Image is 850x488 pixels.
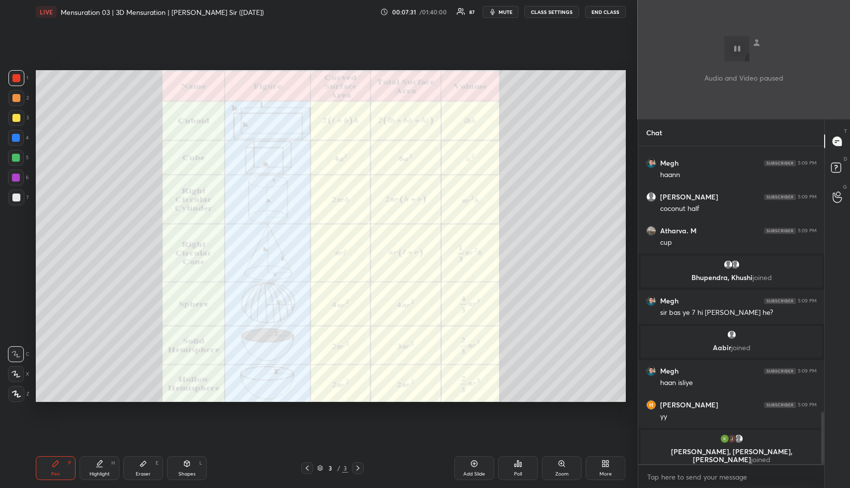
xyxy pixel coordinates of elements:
img: 4P8fHbbgJtejmAAAAAElFTkSuQmCC [764,194,796,200]
p: D [844,155,847,163]
div: Highlight [89,472,110,477]
div: 5 [8,150,29,166]
div: 2 [8,90,29,106]
h6: Atharva. M [660,226,696,235]
div: Zoom [555,472,569,477]
h6: Megh [660,367,679,376]
div: 7 [8,190,29,205]
img: thumbnail.jpg [647,159,656,168]
div: Shapes [178,472,195,477]
div: haann [660,170,817,180]
img: 4P8fHbbgJtejmAAAAAElFTkSuQmCC [764,402,796,408]
div: haan isliye [660,378,817,388]
button: mute [483,6,518,18]
h6: Megh [660,296,679,305]
img: 4P8fHbbgJtejmAAAAAElFTkSuQmCC [764,228,796,234]
button: END CLASS [585,6,626,18]
div: 5:09 PM [798,194,817,200]
img: thumbnail.jpg [647,226,656,235]
div: grid [638,146,825,464]
div: Z [8,386,29,402]
img: default.png [647,193,656,201]
h6: [PERSON_NAME] [660,193,718,201]
div: H [111,461,115,466]
img: thumbnail.jpg [726,434,736,444]
div: 3 [8,110,29,126]
span: joined [731,343,750,352]
div: sir bas ye 7 hi [PERSON_NAME] he? [660,308,817,318]
div: L [199,461,202,466]
p: Audio and Video paused [704,73,783,83]
span: joined [751,455,770,464]
img: 4P8fHbbgJtejmAAAAAElFTkSuQmCC [764,160,796,166]
div: 3 [342,464,348,473]
div: E [156,461,159,466]
h6: [PERSON_NAME] [660,400,718,409]
img: thumbnail.jpg [719,434,729,444]
div: 5:09 PM [798,228,817,234]
div: 3 [325,465,335,471]
img: default.png [723,260,733,270]
div: More [599,472,612,477]
div: Eraser [136,472,151,477]
img: thumbnail.jpg [647,367,656,376]
div: P [68,461,71,466]
img: thumbnail.jpg [647,296,656,305]
img: 4P8fHbbgJtejmAAAAAElFTkSuQmCC [764,298,796,304]
div: coconut half [660,204,817,214]
div: 1 [8,70,28,86]
img: default.png [733,434,743,444]
span: mute [499,8,512,15]
img: 4P8fHbbgJtejmAAAAAElFTkSuQmCC [764,368,796,374]
h4: Mensuration 03 | 3D Mensuration | [PERSON_NAME] Sir ([DATE]) [61,7,264,17]
img: thumbnail.jpg [647,400,656,409]
p: Chat [638,119,670,146]
div: Add Slide [463,472,485,477]
div: 4 [8,130,29,146]
div: 5:09 PM [798,402,817,408]
div: / [337,465,340,471]
p: Bhupendra, Khushi [647,274,816,282]
p: Aabir [647,344,816,352]
div: 5:09 PM [798,368,817,374]
div: 6 [8,170,29,186]
div: cup [660,238,817,248]
p: G [843,183,847,191]
div: 5:09 PM [798,298,817,304]
div: 87 [469,9,475,14]
div: 5:09 PM [798,160,817,166]
p: T [844,127,847,135]
div: LIVE [36,6,57,18]
div: Pen [51,472,60,477]
div: C [8,346,29,362]
button: CLASS SETTINGS [524,6,579,18]
div: X [8,366,29,382]
img: default.png [726,330,736,340]
p: [PERSON_NAME], [PERSON_NAME], [PERSON_NAME] [647,448,816,464]
span: joined [752,273,771,282]
img: default.png [730,260,740,270]
h6: Megh [660,159,679,168]
div: yy [660,412,817,422]
div: Poll [514,472,522,477]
